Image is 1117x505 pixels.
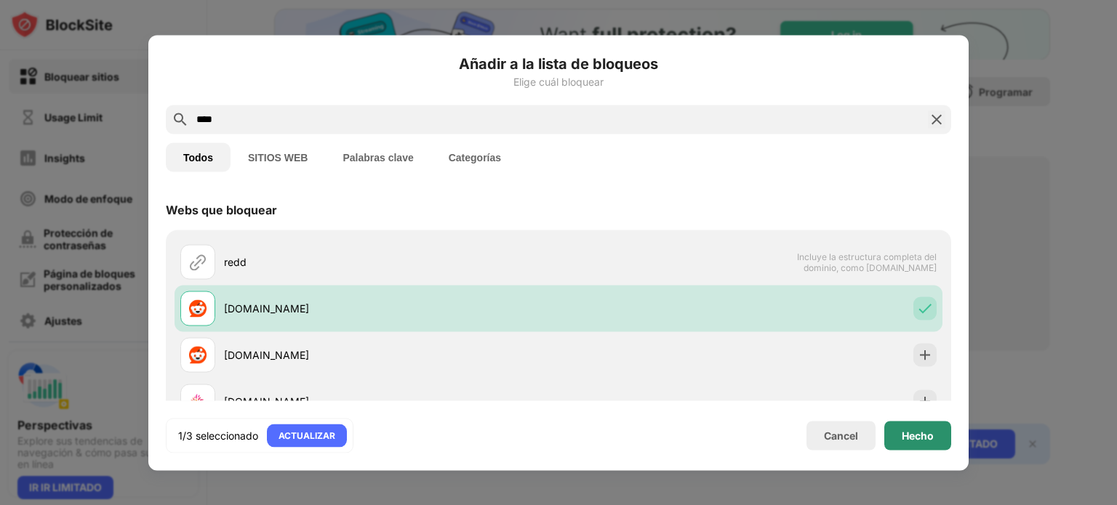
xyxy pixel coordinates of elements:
button: Categorías [431,142,519,171]
div: [DOMAIN_NAME] [224,347,558,363]
img: favicons [189,392,207,410]
div: Webs que bloquear [166,202,277,217]
button: Todos [166,142,231,171]
div: Hecho [902,429,934,441]
button: Palabras clave [325,142,431,171]
img: favicons [189,346,207,363]
div: redd [224,254,558,270]
div: Cancel [824,429,858,442]
div: Elige cuál bloquear [166,76,951,87]
img: url.svg [189,253,207,270]
h6: Añadir a la lista de bloqueos [166,52,951,74]
img: search-close [928,110,945,128]
div: 1/3 seleccionado [178,428,258,443]
div: ACTUALIZAR [279,428,335,443]
img: search.svg [172,110,189,128]
span: Incluye la estructura completa del dominio, como [DOMAIN_NAME] [787,251,937,272]
div: [DOMAIN_NAME] [224,301,558,316]
div: [DOMAIN_NAME] [224,394,558,409]
img: favicons [189,299,207,317]
button: SITIOS WEB [231,142,325,171]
